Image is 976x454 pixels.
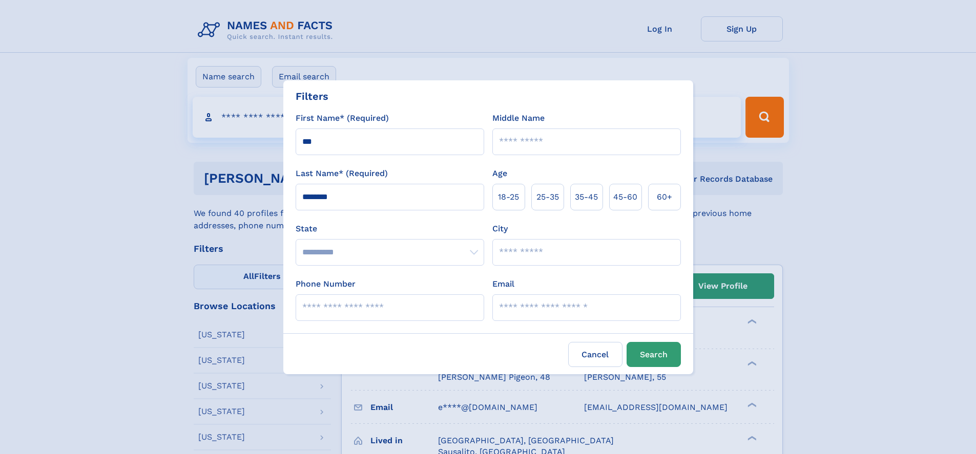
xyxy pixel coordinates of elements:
label: First Name* (Required) [296,112,389,124]
label: Cancel [568,342,622,367]
span: 35‑45 [575,191,598,203]
span: 18‑25 [498,191,519,203]
label: Last Name* (Required) [296,167,388,180]
label: Middle Name [492,112,545,124]
div: Filters [296,89,328,104]
label: Email [492,278,514,290]
label: Phone Number [296,278,356,290]
span: 45‑60 [613,191,637,203]
span: 25‑35 [536,191,559,203]
button: Search [627,342,681,367]
label: City [492,223,508,235]
span: 60+ [657,191,672,203]
label: Age [492,167,507,180]
label: State [296,223,484,235]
